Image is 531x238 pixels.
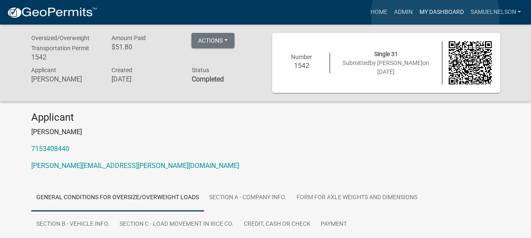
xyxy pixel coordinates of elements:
[31,35,90,51] span: Oversized/Overweight Transportation Permit
[467,4,524,20] a: samuelnelson
[449,41,492,84] img: QR code
[31,162,239,170] a: [PERSON_NAME][EMAIL_ADDRESS][PERSON_NAME][DOMAIN_NAME]
[31,184,204,211] a: General Conditions for Oversize/Overweight Loads
[114,211,239,238] a: Section C - Load Movement in Rice Co.
[204,184,291,211] a: Section A - Company Info.
[239,211,316,238] a: Credit, Cash or Check
[31,75,99,83] h6: [PERSON_NAME]
[31,211,114,238] a: Section B - Vehicle Info.
[390,4,416,20] a: Admin
[191,67,209,73] span: Status
[291,54,312,60] span: Number
[111,35,145,41] span: Amount Paid
[291,184,422,211] a: Form for Axle Weights and Dimensions
[370,59,422,66] span: by [PERSON_NAME]
[31,145,69,153] a: 7153408440
[111,43,179,51] h6: $51.80
[374,51,398,57] span: Single 31
[111,75,179,83] h6: [DATE]
[191,75,223,83] strong: Completed
[31,67,56,73] span: Applicant
[367,4,390,20] a: Home
[111,67,132,73] span: Created
[31,53,99,61] h6: 1542
[416,4,467,20] a: My Dashboard
[31,127,500,137] p: [PERSON_NAME]
[191,33,234,48] button: Actions
[31,111,500,124] h4: Applicant
[343,59,429,75] span: Submitted on [DATE]
[316,211,352,238] a: Payment
[280,62,324,70] h6: 1542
